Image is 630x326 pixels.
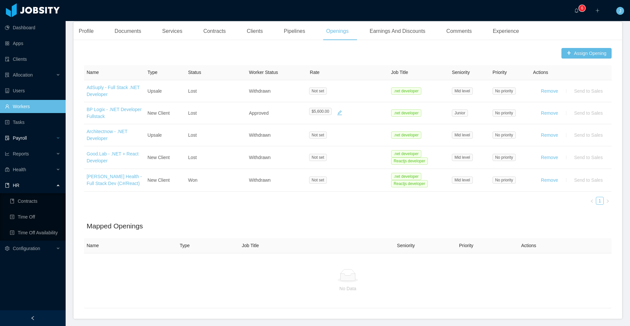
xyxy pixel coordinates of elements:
i: icon: file-protect [5,136,10,140]
span: Withdrawn [249,88,271,94]
span: .net developer [391,173,421,180]
div: Earnings And Discounts [364,22,430,40]
span: .net developer [391,150,421,157]
div: Experience [488,22,524,40]
span: Mid level [452,176,472,184]
div: Openings [321,22,354,40]
li: Previous Page [588,197,596,205]
span: Not set [309,176,327,184]
p: 6 [581,5,583,12]
a: icon: bookContracts [10,195,60,208]
span: Health [13,167,26,172]
span: J [619,7,621,15]
span: Approved [249,110,269,116]
a: Good.Lab - .NET + React Developer [87,151,138,163]
i: icon: setting [5,246,10,251]
span: Withdrawn [249,132,271,138]
i: icon: plus [595,8,600,13]
span: Priority [493,70,507,75]
span: Configuration [13,246,40,251]
span: Mid level [452,154,472,161]
span: Name [87,70,99,75]
span: Mid level [452,131,472,139]
a: icon: userWorkers [5,100,60,113]
div: Pipelines [279,22,310,40]
span: Job Title [242,243,259,248]
span: Lost [188,132,197,138]
button: Remove [536,130,563,140]
span: Withdrawn [249,177,271,183]
span: Payroll [13,135,27,141]
sup: 6 [579,5,585,12]
a: 1 [596,197,603,204]
span: Withdrawn [249,155,271,160]
span: Lost [188,155,197,160]
span: Type [148,70,157,75]
a: icon: profileTime Off Availability [10,226,60,239]
div: Comments [441,22,477,40]
button: Send to Sales [569,108,608,118]
span: Not set [309,154,327,161]
i: icon: left [590,199,594,203]
span: Won [188,177,198,183]
span: No priority [493,154,516,161]
button: Remove [536,175,563,185]
div: Services [157,22,187,40]
span: Lost [188,110,197,116]
span: HR [13,183,19,188]
span: .net developer [391,87,421,95]
button: Send to Sales [569,152,608,163]
span: Allocation [13,72,33,78]
span: Rate [310,70,320,75]
span: Seniority [397,243,415,248]
a: BP Logix - .NET Developer Fullstack [87,107,142,119]
td: Upsale [145,124,186,146]
span: Lost [188,88,197,94]
td: New Client [145,102,186,124]
span: .net developer [391,131,421,139]
span: Actions [521,243,536,248]
div: Profile [73,22,99,40]
span: Actions [533,70,548,75]
button: Remove [536,86,563,96]
a: icon: profileTasks [5,116,60,129]
a: icon: robotUsers [5,84,60,97]
span: Not set [309,87,327,95]
a: icon: appstoreApps [5,37,60,50]
a: icon: profileTime Off [10,210,60,223]
td: New Client [145,146,186,169]
i: icon: solution [5,73,10,77]
a: icon: pie-chartDashboard [5,21,60,34]
i: icon: right [606,199,610,203]
span: Seniority [452,70,470,75]
p: No Data [89,285,606,292]
span: No priority [493,87,516,95]
i: icon: book [5,183,10,188]
button: icon: edit [334,108,345,118]
i: icon: line-chart [5,151,10,156]
span: Junior [452,109,468,117]
button: Send to Sales [569,86,608,96]
a: AdSuply - Full Stack .NET Developer [87,85,140,97]
span: .net developer [391,109,421,117]
i: icon: medicine-box [5,167,10,172]
span: Name [87,243,99,248]
div: Contracts [198,22,231,40]
li: Next Page [604,197,612,205]
h2: Mapped Openings [87,221,609,231]
span: Mid level [452,87,472,95]
span: No priority [493,131,516,139]
a: Architectnow - .NET Developer [87,129,127,141]
span: Reactjs developer [391,180,428,187]
span: Job Title [391,70,408,75]
span: Reactjs developer [391,157,428,165]
td: Upsale [145,80,186,102]
a: [PERSON_NAME] Health - Full Stack Dev (C#/React) [87,174,142,186]
button: icon: plusAssign Opening [561,48,612,58]
a: icon: auditClients [5,53,60,66]
div: Clients [241,22,268,40]
td: New Client [145,169,186,192]
span: No priority [493,109,516,117]
button: Remove [536,108,563,118]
